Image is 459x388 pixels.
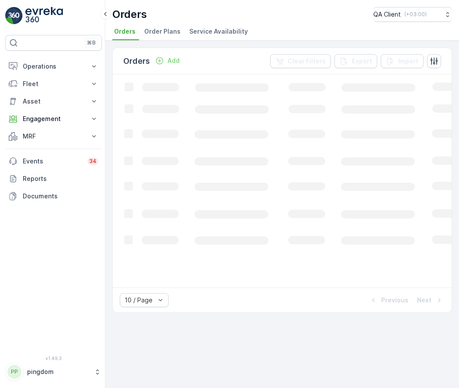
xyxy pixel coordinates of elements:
[25,7,63,24] img: logo_light-DOdMpM7g.png
[23,132,84,141] p: MRF
[23,157,82,166] p: Events
[352,57,372,66] p: Export
[334,54,377,68] button: Export
[417,296,431,305] p: Next
[5,110,102,128] button: Engagement
[89,158,97,165] p: 34
[23,97,84,106] p: Asset
[123,55,150,67] p: Orders
[114,27,136,36] span: Orders
[23,174,98,183] p: Reports
[23,80,84,88] p: Fleet
[87,39,96,46] p: ⌘B
[189,27,248,36] span: Service Availability
[416,295,445,305] button: Next
[5,75,102,93] button: Fleet
[381,296,408,305] p: Previous
[152,55,183,66] button: Add
[5,170,102,187] a: Reports
[404,11,427,18] p: ( +03:00 )
[23,192,98,201] p: Documents
[5,128,102,145] button: MRF
[5,363,102,381] button: PPpingdom
[373,7,452,22] button: QA Client(+03:00)
[23,114,84,123] p: Engagement
[381,54,424,68] button: Import
[5,58,102,75] button: Operations
[288,57,326,66] p: Clear Filters
[5,152,102,170] a: Events34
[144,27,181,36] span: Order Plans
[373,10,401,19] p: QA Client
[5,356,102,361] span: v 1.49.3
[270,54,331,68] button: Clear Filters
[7,365,21,379] div: PP
[27,367,90,376] p: pingdom
[398,57,418,66] p: Import
[23,62,84,71] p: Operations
[167,56,180,65] p: Add
[5,187,102,205] a: Documents
[5,93,102,110] button: Asset
[368,295,409,305] button: Previous
[112,7,147,21] p: Orders
[5,7,23,24] img: logo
